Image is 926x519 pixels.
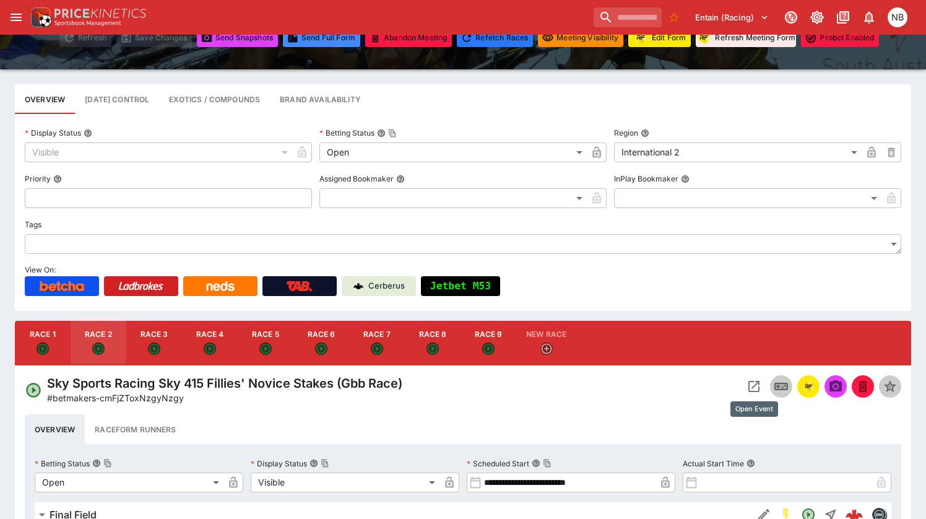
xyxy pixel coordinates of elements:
[743,375,765,398] button: Open Event
[251,473,439,492] div: Visible
[315,342,327,355] svg: Open
[614,142,862,162] div: International 2
[54,9,146,18] img: PriceKinetics
[371,342,383,355] svg: Open
[251,458,307,469] p: Display Status
[632,30,649,45] img: racingform.png
[37,342,49,355] svg: Open
[696,28,796,47] button: Refresh Meeting Form
[538,28,623,47] button: Set all events in meeting to specified visibility
[695,30,712,45] img: racingform.png
[532,459,540,468] button: Scheduled StartCopy To Clipboard
[283,28,360,47] button: Send Full Form
[888,7,907,27] div: Nicole Brown
[319,142,587,162] div: Open
[27,5,52,30] img: PriceKinetics Logo
[270,84,371,114] button: Configure brand availability for the meeting
[353,281,363,291] img: Cerberus
[25,173,51,184] p: Priority
[780,6,802,28] button: Connected to PK
[852,380,874,392] span: Mark an event as closed and abandoned.
[457,28,533,47] button: Refetching all race data will discard any changes you have made and reload the latest race data f...
[15,321,71,365] button: Race 1
[801,28,879,47] button: Toggle ProBet for every event in this meeting
[806,6,828,28] button: Toggle light/dark mode
[467,458,529,469] p: Scheduled Start
[47,375,402,391] h4: Sky Sports Racing Sky 415 Fillies' Novice Stakes (Gbb Race)
[388,129,397,137] button: Copy To Clipboard
[25,219,41,230] p: Tags
[35,473,223,492] div: Open
[797,375,820,398] button: racingform
[53,175,62,183] button: Priority
[421,276,500,296] button: Jetbet M53
[461,321,516,365] button: Race 9
[309,459,318,468] button: Display StatusCopy To Clipboard
[25,128,81,138] p: Display Status
[238,321,293,365] button: Race 5
[159,84,270,114] button: View and edit meeting dividends and compounds.
[47,391,184,404] p: Copy To Clipboard
[92,342,105,355] svg: Open
[426,342,439,355] svg: Open
[197,28,278,47] button: Send Snapshots
[641,129,649,137] button: Region
[126,321,182,365] button: Race 3
[54,20,121,26] img: Sportsbook Management
[482,342,495,355] svg: Open
[319,128,374,138] p: Betting Status
[25,265,56,274] span: View On:
[118,281,163,291] img: Ladbrokes
[293,321,349,365] button: Race 6
[85,414,186,444] button: Raceform Runners
[770,375,792,398] button: Inplay
[730,401,778,417] div: Open Event
[628,28,691,47] button: Update RacingForm for all races in this meeting
[35,458,90,469] p: Betting Status
[879,375,901,398] button: Set Featured Event
[204,342,216,355] svg: Open
[632,29,649,46] div: racingform
[25,142,292,162] div: Visible
[368,280,405,292] p: Cerberus
[25,382,42,399] svg: Open
[396,175,405,183] button: Assigned Bookmaker
[614,173,678,184] p: InPlay Bookmaker
[148,342,160,355] svg: Open
[683,458,744,469] p: Actual Start Time
[5,6,27,28] button: open drawer
[84,129,92,137] button: Display Status
[349,321,405,365] button: Race 7
[746,459,755,468] button: Actual Start Time
[801,379,816,394] div: racingform
[25,414,901,444] div: basic tabs example
[688,7,776,27] button: Select Tenant
[695,29,712,46] div: racingform
[832,6,854,28] button: Documentation
[681,175,690,183] button: InPlay Bookmaker
[594,7,662,27] input: search
[15,84,75,114] button: Base meeting details
[884,4,911,31] button: Nicole Brown
[405,321,461,365] button: Race 8
[71,321,126,365] button: Race 2
[287,281,313,291] img: TabNZ
[543,459,552,468] button: Copy To Clipboard
[342,276,416,296] a: Cerberus
[801,380,816,393] img: racingform.png
[321,459,329,468] button: Copy To Clipboard
[614,128,638,138] p: Region
[40,281,84,291] img: Betcha
[103,459,112,468] button: Copy To Clipboard
[377,129,386,137] button: Betting StatusCopy To Clipboard
[664,7,684,27] button: No Bookmarks
[319,173,394,184] p: Assigned Bookmaker
[516,321,576,365] button: New Race
[259,342,272,355] svg: Open
[25,414,85,444] button: Overview
[365,28,452,47] button: Mark all events in meeting as closed and abandoned.
[824,375,847,398] span: Send Snapshot
[182,321,238,365] button: Race 4
[92,459,101,468] button: Betting StatusCopy To Clipboard
[858,6,880,28] button: Notifications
